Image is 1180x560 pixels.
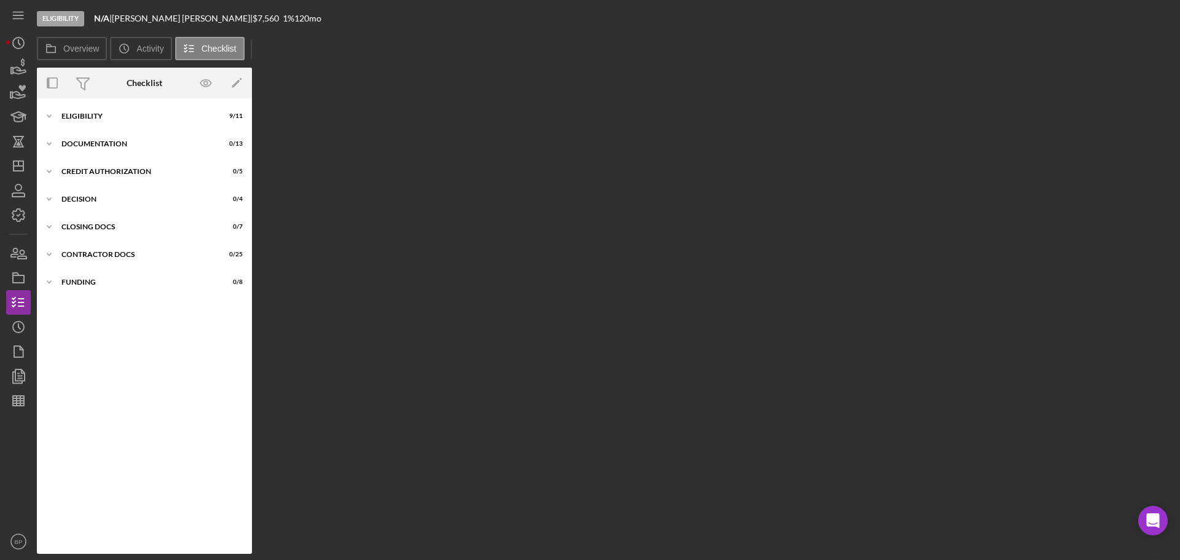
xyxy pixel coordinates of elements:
[1138,506,1168,535] div: Open Intercom Messenger
[221,140,243,148] div: 0 / 13
[61,140,212,148] div: Documentation
[15,538,23,545] text: BP
[283,14,294,23] div: 1 %
[61,251,212,258] div: Contractor Docs
[221,195,243,203] div: 0 / 4
[253,13,279,23] span: $7,560
[37,11,84,26] div: Eligibility
[61,195,212,203] div: Decision
[221,168,243,175] div: 0 / 5
[61,223,212,231] div: CLOSING DOCS
[61,168,212,175] div: CREDIT AUTHORIZATION
[127,78,162,88] div: Checklist
[294,14,321,23] div: 120 mo
[221,112,243,120] div: 9 / 11
[63,44,99,53] label: Overview
[94,13,109,23] b: N/A
[6,529,31,554] button: BP
[175,37,245,60] button: Checklist
[110,37,171,60] button: Activity
[221,278,243,286] div: 0 / 8
[61,278,212,286] div: Funding
[221,251,243,258] div: 0 / 25
[136,44,163,53] label: Activity
[37,37,107,60] button: Overview
[94,14,112,23] div: |
[202,44,237,53] label: Checklist
[112,14,253,23] div: [PERSON_NAME] [PERSON_NAME] |
[61,112,212,120] div: Eligibility
[221,223,243,231] div: 0 / 7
